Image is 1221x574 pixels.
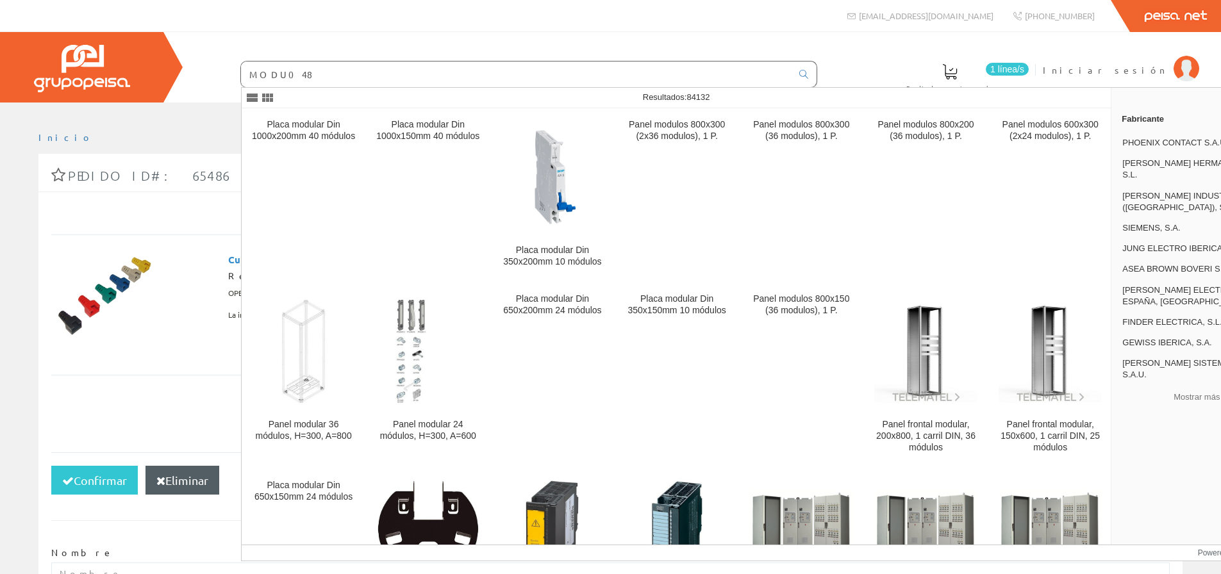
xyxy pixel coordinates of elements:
[376,419,479,442] div: Panel modular 24 módulos, H=300, A=600
[750,293,853,316] div: Panel modulos 800x150 (36 modulos), 1 P.
[51,375,1170,452] div: Total pedido: Total líneas:
[874,419,977,454] div: Panel frontal modular, 200x800, 1 carril DIN, 36 módulos
[366,283,490,468] a: Panel modular 24 módulos, H=300, A=600 Panel modular 24 módulos, H=300, A=600
[1025,10,1095,21] span: [PHONE_NUMBER]
[241,61,792,87] input: Buscar ...
[999,119,1102,142] div: Panel modulos 600x300 (2x24 modulos), 1 P.
[252,419,355,442] div: Panel modular 36 módulos, H=300, A=800
[1043,63,1167,76] span: Iniciar sesión
[906,82,993,95] span: Pedido actual
[626,119,729,142] div: Panel modulos 800x300 (2x36 modulos), 1 P.
[874,119,977,142] div: Panel modulos 800x200 (36 modulos), 1 P.
[626,293,729,316] div: Placa modular Din 350x150mm 10 módulos
[34,45,130,92] img: Grupo Peisa
[38,131,93,143] a: Inicio
[242,109,365,283] a: Placa modular Din 1000x200mm 40 módulos
[145,466,219,495] button: Eliminar
[986,63,1029,76] span: 1 línea/s
[999,300,1102,403] img: Panel frontal modular, 150x600, 1 carril DIN, 25 módulos
[615,283,739,468] a: Placa modular Din 350x150mm 10 módulos
[1043,53,1199,65] a: Iniciar sesión
[228,283,342,304] span: OPENETICS INTERNATIONAL S.L.
[501,293,604,316] div: Placa modular Din 650x200mm 24 módulos
[51,546,113,559] label: Nombre
[999,419,1102,454] div: Panel frontal modular, 150x600, 1 carril DIN, 25 módulos
[228,270,629,283] div: Ref. 1210
[376,300,479,403] img: Panel modular 24 módulos, H=300, A=600
[252,300,355,403] img: Panel modular 36 módulos, H=300, A=800
[864,283,988,468] a: Panel frontal modular, 200x800, 1 carril DIN, 36 módulos Panel frontal modular, 200x800, 1 carril...
[68,168,762,183] span: Pedido ID#: 65486 | [DATE] 11:20:06 | Cliente Invitado 1332436507 (1332436507)
[252,119,355,142] div: Placa modular Din 1000x200mm 40 módulos
[490,283,614,468] a: Placa modular Din 650x200mm 24 módulos
[988,109,1112,283] a: Panel modulos 600x300 (2x24 modulos), 1 P.
[228,304,472,326] span: La información sobre el stock estará disponible cuando se identifique.
[643,92,710,102] span: Resultados:
[51,466,138,495] button: Confirmar
[988,283,1112,468] a: Panel frontal modular, 150x600, 1 carril DIN, 25 módulos Panel frontal modular, 150x600, 1 carril...
[228,248,460,270] span: Cubre conector RJ45 OPENETICS Cat. 6, color gris
[750,119,853,142] div: Panel modulos 800x300 (36 modulos), 1 P.
[615,109,739,283] a: Panel modulos 800x300 (2x36 modulos), 1 P.
[740,109,863,283] a: Panel modulos 800x300 (36 modulos), 1 P.
[366,109,490,283] a: Placa modular Din 1000x150mm 40 módulos
[859,10,993,21] span: [EMAIL_ADDRESS][DOMAIN_NAME]
[376,119,479,142] div: Placa modular Din 1000x150mm 40 módulos
[490,109,614,283] a: Placa modular Din 350x200mm 10 módulos Placa modular Din 350x200mm 10 módulos
[252,480,355,503] div: Placa modular Din 650x150mm 24 módulos
[501,245,604,268] div: Placa modular Din 350x200mm 10 módulos
[522,119,583,234] img: Placa modular Din 350x200mm 10 módulos
[864,109,988,283] a: Panel modulos 800x200 (36 modulos), 1 P.
[893,53,1032,100] a: 1 línea/s Pedido actual
[874,300,977,403] img: Panel frontal modular, 200x800, 1 carril DIN, 36 módulos
[686,92,710,102] span: 84132
[740,283,863,468] a: Panel modulos 800x150 (36 modulos), 1 P.
[242,283,365,468] a: Panel modular 36 módulos, H=300, A=800 Panel modular 36 módulos, H=300, A=800
[56,248,153,344] img: Foto artículo Cubre conector RJ45 OPENETICS Cat. 6, color gris (150x150)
